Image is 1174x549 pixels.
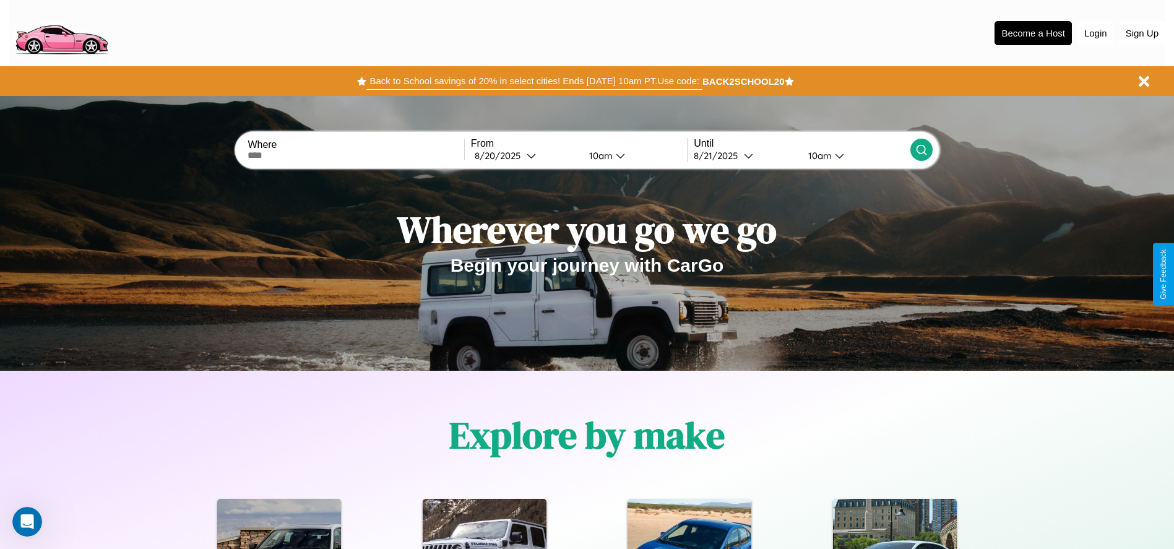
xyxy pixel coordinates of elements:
[366,72,702,90] button: Back to School savings of 20% in select cities! Ends [DATE] 10am PT.Use code:
[248,139,464,150] label: Where
[9,6,113,58] img: logo
[702,76,785,87] b: BACK2SCHOOL20
[471,138,687,149] label: From
[798,149,910,162] button: 10am
[579,149,688,162] button: 10am
[995,21,1072,45] button: Become a Host
[1159,249,1168,300] div: Give Feedback
[694,150,744,162] div: 8 / 21 / 2025
[475,150,527,162] div: 8 / 20 / 2025
[802,150,835,162] div: 10am
[449,410,725,460] h1: Explore by make
[694,138,910,149] label: Until
[583,150,616,162] div: 10am
[1120,22,1165,45] button: Sign Up
[12,507,42,537] iframe: Intercom live chat
[1078,22,1113,45] button: Login
[471,149,579,162] button: 8/20/2025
